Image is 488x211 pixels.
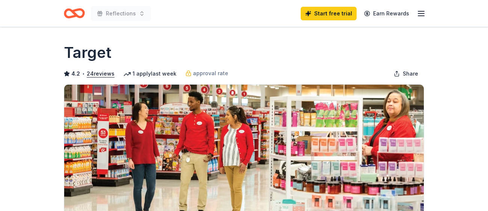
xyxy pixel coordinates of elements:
span: • [82,71,85,77]
button: Share [388,66,424,81]
a: Earn Rewards [360,7,414,20]
a: Home [64,5,85,22]
span: 4.2 [71,69,80,78]
span: Reflections [106,9,136,18]
a: Start free trial [301,7,357,20]
h1: Target [64,42,111,63]
button: 24reviews [87,69,114,78]
a: approval rate [185,69,228,78]
div: 1 apply last week [124,69,176,78]
span: Share [403,69,418,78]
span: approval rate [193,69,228,78]
button: Reflections [91,6,151,21]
